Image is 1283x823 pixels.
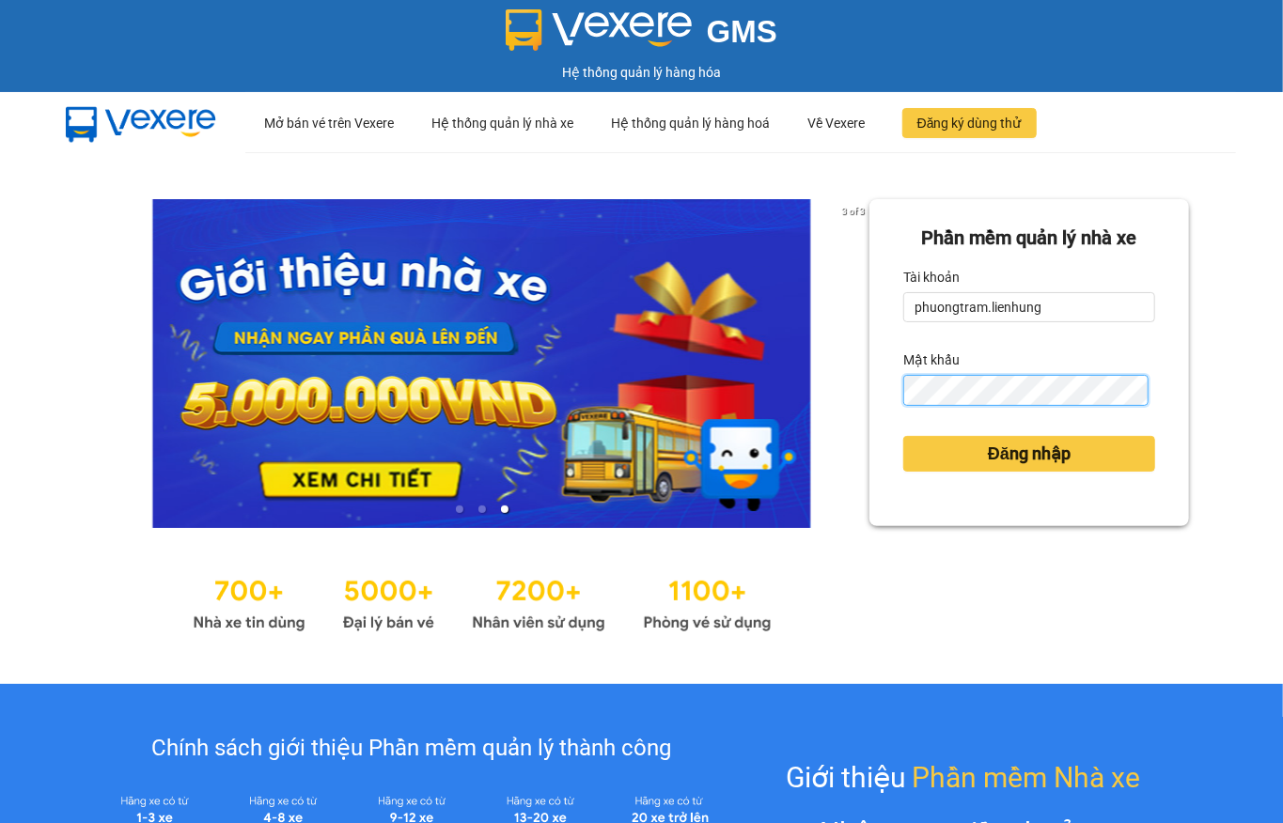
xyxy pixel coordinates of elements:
[903,436,1155,472] button: Đăng nhập
[707,14,777,49] span: GMS
[94,199,120,528] button: previous slide / item
[903,262,960,292] label: Tài khoản
[611,93,770,153] div: Hệ thống quản lý hàng hoá
[903,345,960,375] label: Mật khẩu
[837,199,869,224] p: 3 of 3
[903,375,1149,406] input: Mật khẩu
[193,566,772,637] img: Statistics.png
[5,62,1278,83] div: Hệ thống quản lý hàng hóa
[903,292,1155,322] input: Tài khoản
[917,113,1022,133] span: Đăng ký dùng thử
[47,92,235,154] img: mbUUG5Q.png
[843,199,869,528] button: next slide / item
[431,93,573,153] div: Hệ thống quản lý nhà xe
[506,9,692,51] img: logo 2
[903,224,1155,253] div: Phần mềm quản lý nhà xe
[478,505,486,513] li: slide item 2
[912,755,1140,800] span: Phần mềm Nhà xe
[506,28,777,43] a: GMS
[807,93,865,153] div: Về Vexere
[501,505,509,513] li: slide item 3
[902,108,1037,138] button: Đăng ký dùng thử
[264,93,394,153] div: Mở bán vé trên Vexere
[988,441,1071,467] span: Đăng nhập
[786,755,1140,800] div: Giới thiệu
[456,505,463,513] li: slide item 1
[90,731,734,767] div: Chính sách giới thiệu Phần mềm quản lý thành công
